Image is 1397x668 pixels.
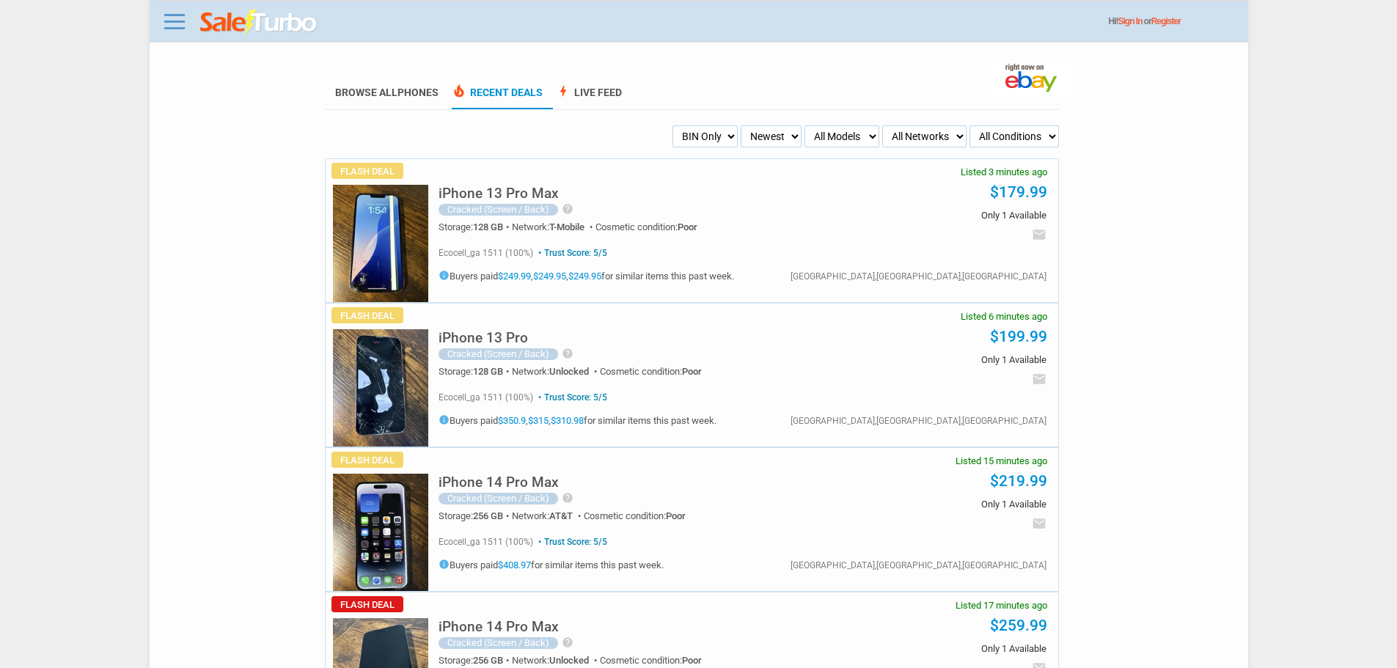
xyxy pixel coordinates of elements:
[452,87,543,109] a: local_fire_departmentRecent Deals
[439,637,558,649] div: Cracked (Screen / Back)
[439,475,559,489] h5: iPhone 14 Pro Max
[990,183,1047,201] a: $179.99
[439,248,533,258] span: ecocell_ga 1511 (100%)
[584,511,686,521] div: Cosmetic condition:
[556,87,622,109] a: boltLive Feed
[682,366,702,377] span: Poor
[473,510,503,521] span: 256 GB
[439,270,734,281] h5: Buyers paid , , for similar items this past week.
[562,203,573,215] i: help
[961,312,1047,321] span: Listed 6 minutes ago
[473,366,503,377] span: 128 GB
[439,186,559,200] h5: iPhone 13 Pro Max
[512,367,600,376] div: Network:
[549,366,589,377] span: Unlocked
[439,511,512,521] div: Storage:
[551,415,584,426] a: $310.98
[335,87,439,98] a: Browse AllPhones
[439,559,450,570] i: info
[498,559,531,570] a: $408.97
[473,655,503,666] span: 256 GB
[439,620,559,634] h5: iPhone 14 Pro Max
[535,248,607,258] span: Trust Score: 5/5
[439,189,559,200] a: iPhone 13 Pro Max
[512,656,600,665] div: Network:
[439,623,559,634] a: iPhone 14 Pro Max
[600,656,702,665] div: Cosmetic condition:
[439,367,512,376] div: Storage:
[568,271,601,282] a: $249.95
[549,221,584,232] span: T-Mobile
[533,271,566,282] a: $249.95
[331,307,403,323] span: Flash Deal
[666,510,686,521] span: Poor
[528,415,549,426] a: $315
[439,493,558,504] div: Cracked (Screen / Back)
[1032,372,1046,386] i: email
[439,656,512,665] div: Storage:
[990,328,1047,345] a: $199.99
[791,561,1046,570] div: [GEOGRAPHIC_DATA],[GEOGRAPHIC_DATA],[GEOGRAPHIC_DATA]
[331,452,403,468] span: Flash Deal
[439,392,533,403] span: ecocell_ga 1511 (100%)
[549,655,589,666] span: Unlocked
[439,478,559,489] a: iPhone 14 Pro Max
[333,474,428,591] img: s-l225.jpg
[956,601,1047,610] span: Listed 17 minutes ago
[549,510,573,521] span: AT&T
[1151,16,1181,26] a: Register
[452,84,466,98] span: local_fire_department
[791,416,1046,425] div: [GEOGRAPHIC_DATA],[GEOGRAPHIC_DATA],[GEOGRAPHIC_DATA]
[1118,16,1143,26] a: Sign In
[562,348,573,359] i: help
[1032,227,1046,242] i: email
[535,537,607,547] span: Trust Score: 5/5
[331,596,403,612] span: Flash Deal
[439,334,528,345] a: iPhone 13 Pro
[595,222,697,232] div: Cosmetic condition:
[556,84,571,98] span: bolt
[682,655,702,666] span: Poor
[535,392,607,403] span: Trust Score: 5/5
[439,270,450,281] i: info
[439,414,716,425] h5: Buyers paid , , for similar items this past week.
[333,329,428,447] img: s-l225.jpg
[825,499,1046,509] span: Only 1 Available
[825,210,1046,220] span: Only 1 Available
[600,367,702,376] div: Cosmetic condition:
[678,221,697,232] span: Poor
[990,617,1047,634] a: $259.99
[562,636,573,648] i: help
[439,559,664,570] h5: Buyers paid for similar items this past week.
[990,472,1047,490] a: $219.99
[562,492,573,504] i: help
[498,415,526,426] a: $350.9
[825,644,1046,653] span: Only 1 Available
[791,272,1046,281] div: [GEOGRAPHIC_DATA],[GEOGRAPHIC_DATA],[GEOGRAPHIC_DATA]
[439,537,533,547] span: ecocell_ga 1511 (100%)
[473,221,503,232] span: 128 GB
[439,331,528,345] h5: iPhone 13 Pro
[200,10,318,36] img: saleturbo.com - Online Deals and Discount Coupons
[397,87,439,98] span: Phones
[961,167,1047,177] span: Listed 3 minutes ago
[956,456,1047,466] span: Listed 15 minutes ago
[439,414,450,425] i: info
[512,222,595,232] div: Network:
[512,511,584,521] div: Network:
[825,355,1046,364] span: Only 1 Available
[1109,16,1118,26] span: Hi!
[1032,516,1046,531] i: email
[439,348,558,360] div: Cracked (Screen / Back)
[439,204,558,216] div: Cracked (Screen / Back)
[331,163,403,179] span: Flash Deal
[439,222,512,232] div: Storage:
[333,185,428,302] img: s-l225.jpg
[1144,16,1181,26] span: or
[498,271,531,282] a: $249.99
